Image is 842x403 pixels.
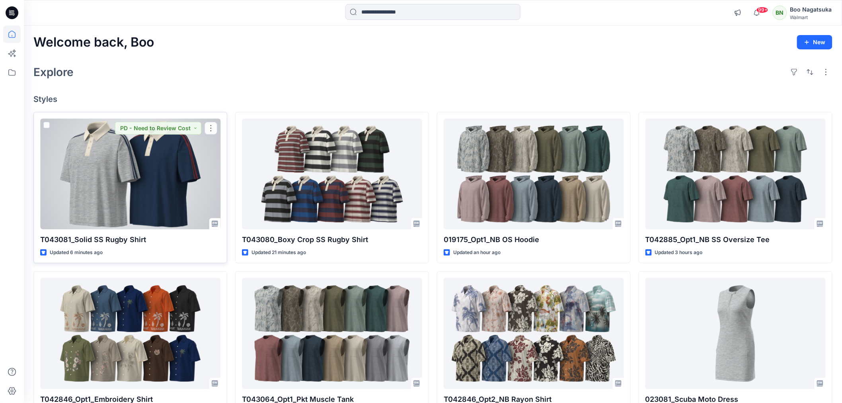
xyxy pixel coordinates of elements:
h2: Welcome back, Boo [33,35,154,50]
a: T043064_Opt1_Pkt Muscle Tank [242,278,422,389]
span: 99+ [756,7,768,13]
a: T042885_Opt1_NB SS Oversize Tee [645,119,826,229]
p: 019175_Opt1_NB OS Hoodie [444,234,624,245]
div: Walmart [790,14,832,20]
a: T042846_Opt1_Embroidery Shirt [40,278,220,389]
p: T042885_Opt1_NB SS Oversize Tee [645,234,826,245]
p: Updated 6 minutes ago [50,248,103,257]
p: T043080_Boxy Crop SS Rugby Shirt [242,234,422,245]
div: BN [773,6,787,20]
button: New [797,35,832,49]
p: T043081_Solid SS Rugby Shirt [40,234,220,245]
a: 019175_Opt1_NB OS Hoodie [444,119,624,229]
p: Updated an hour ago [453,248,501,257]
a: 023081_Scuba Moto Dress [645,278,826,389]
a: T042846_Opt2_NB Rayon Shirt [444,278,624,389]
div: Boo Nagatsuka [790,5,832,14]
p: Updated 3 hours ago [655,248,703,257]
p: Updated 21 minutes ago [251,248,306,257]
a: T043080_Boxy Crop SS Rugby Shirt [242,119,422,229]
a: T043081_Solid SS Rugby Shirt [40,119,220,229]
h2: Explore [33,66,74,78]
h4: Styles [33,94,832,104]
